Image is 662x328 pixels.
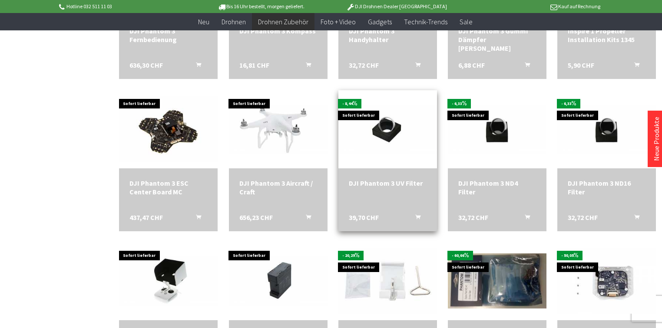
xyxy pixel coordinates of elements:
button: In den Warenkorb [295,61,316,72]
a: DJI Phantom 3 ESC Center Board MC 437,47 CHF In den Warenkorb [129,179,207,196]
button: In den Warenkorb [295,213,316,224]
img: DJI Phantom 3 Aircraft / Craft [229,105,328,154]
a: Foto + Video [314,13,362,31]
img: DJI Phantom 3 Schraubenset [448,253,546,308]
p: Hotline 032 511 11 03 [57,1,193,12]
a: DJI Phantom 3 Gummi Dämpfer [PERSON_NAME] 6,88 CHF In den Warenkorb [458,26,536,52]
img: DJI Phantom 3 ND16 Filter [557,105,656,154]
div: Inspire 1 Propeller Installation Kits 1345 [568,26,645,44]
p: Bis 16 Uhr bestellt, morgen geliefert. [193,1,328,12]
span: Foto + Video [321,17,356,26]
span: 39,70 CHF [349,213,379,222]
button: In den Warenkorb [185,61,206,72]
a: Gadgets [362,13,398,31]
a: Neu [192,13,215,31]
a: DJI Phantom 3 Kompass 16,81 CHF In den Warenkorb [239,26,317,35]
img: DJI Phantom 3 Battery Charging Hub [229,256,328,306]
a: DJI Phantom 3 ND16 Filter 32,72 CHF In den Warenkorb [568,179,645,196]
a: Technik-Trends [398,13,453,31]
a: DJI Phantom 3 UV Filter 39,70 CHF In den Warenkorb [349,179,427,187]
span: 32,72 CHF [568,213,598,222]
a: Drohnen Zubehör [252,13,314,31]
div: DJI Phantom 3 Gummi Dämpfer [PERSON_NAME] [458,26,536,52]
span: Technik-Trends [404,17,447,26]
button: In den Warenkorb [405,213,426,224]
button: In den Warenkorb [514,61,535,72]
button: In den Warenkorb [514,213,535,224]
div: DJI Phantom 3 UV Filter [349,179,427,187]
button: In den Warenkorb [185,213,206,224]
span: 16,81 CHF [239,61,269,69]
span: 6,88 CHF [458,61,485,69]
img: Phantom 3 - optisches Positionierungs Modul (Pro/Adv) [557,248,656,314]
span: 437,47 CHF [129,213,163,222]
a: Inspire 1 Propeller Installation Kits 1345 5,90 CHF In den Warenkorb [568,26,645,44]
a: Neue Produkte [652,117,661,161]
a: DJI Phantom 3 Fernbedienung 636,30 CHF In den Warenkorb [129,26,207,44]
span: 5,90 CHF [568,61,594,69]
img: DJI Phantom 3 ND4 Filter [448,105,546,154]
div: DJI Phantom 3 Handyhalter [349,26,427,44]
div: DJI Phantom 3 ESC Center Board MC [129,179,207,196]
span: 32,72 CHF [349,61,379,69]
button: In den Warenkorb [405,61,426,72]
a: DJI Phantom 3 ND4 Filter 32,72 CHF In den Warenkorb [458,179,536,196]
span: Drohnen Zubehör [258,17,308,26]
img: DJI Phantom 3 ESC Center Board MC [119,96,218,162]
div: DJI Phantom 3 Kompass [239,26,317,35]
a: DJI Phantom 3 Handyhalter 32,72 CHF In den Warenkorb [349,26,427,44]
img: DJI Phantom 3 Sonnenschutz (Tablet) [119,256,218,306]
button: In den Warenkorb [624,213,645,224]
p: Kauf auf Rechnung [464,1,600,12]
span: Gadgets [368,17,392,26]
span: Drohnen [222,17,246,26]
a: DJI Phantom 3 Aircraft / Craft 656,23 CHF In den Warenkorb [239,179,317,196]
img: DJI Inspire/ Phantom Smartphone Halter [338,248,437,314]
div: DJI Phantom 3 ND16 Filter [568,179,645,196]
span: 32,72 CHF [458,213,488,222]
span: 636,30 CHF [129,61,163,69]
span: Neu [198,17,209,26]
a: Sale [453,13,479,31]
div: DJI Phantom 3 ND4 Filter [458,179,536,196]
button: In den Warenkorb [624,61,645,72]
span: 656,23 CHF [239,213,273,222]
span: Sale [460,17,473,26]
a: Drohnen [215,13,252,31]
div: DJI Phantom 3 Fernbedienung [129,26,207,44]
div: DJI Phantom 3 Aircraft / Craft [239,179,317,196]
img: DJI Phantom 3 UV Filter [338,105,437,154]
p: DJI Drohnen Dealer [GEOGRAPHIC_DATA] [329,1,464,12]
